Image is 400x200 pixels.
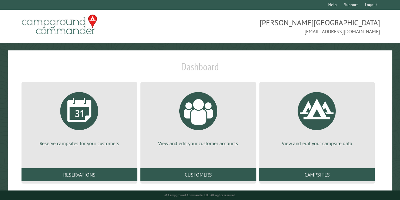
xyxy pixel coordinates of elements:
[148,140,249,147] p: View and edit your customer accounts
[259,168,375,181] a: Campsites
[20,12,99,37] img: Campground Commander
[148,87,249,147] a: View and edit your customer accounts
[29,87,130,147] a: Reserve campsites for your customers
[200,17,380,35] span: [PERSON_NAME][GEOGRAPHIC_DATA] [EMAIL_ADDRESS][DOMAIN_NAME]
[267,87,367,147] a: View and edit your campsite data
[267,140,367,147] p: View and edit your campsite data
[140,168,256,181] a: Customers
[29,140,130,147] p: Reserve campsites for your customers
[20,61,380,78] h1: Dashboard
[22,168,137,181] a: Reservations
[164,193,236,197] small: © Campground Commander LLC. All rights reserved.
